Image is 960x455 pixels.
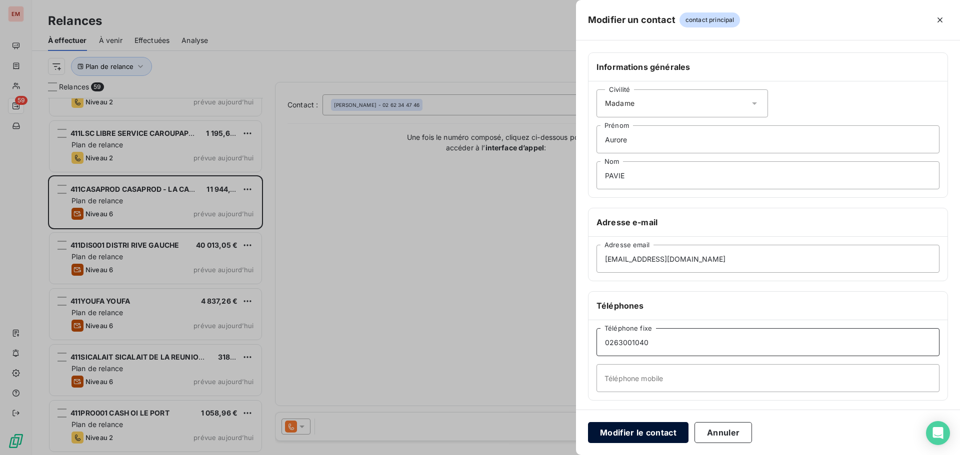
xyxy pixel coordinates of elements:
[605,98,634,108] span: Madame
[596,245,939,273] input: placeholder
[588,422,688,443] button: Modifier le contact
[596,125,939,153] input: placeholder
[679,12,740,27] span: contact principal
[596,216,939,228] h6: Adresse e-mail
[926,421,950,445] div: Open Intercom Messenger
[588,13,675,27] h5: Modifier un contact
[596,61,939,73] h6: Informations générales
[694,422,752,443] button: Annuler
[596,364,939,392] input: placeholder
[596,328,939,356] input: placeholder
[596,161,939,189] input: placeholder
[596,300,939,312] h6: Téléphones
